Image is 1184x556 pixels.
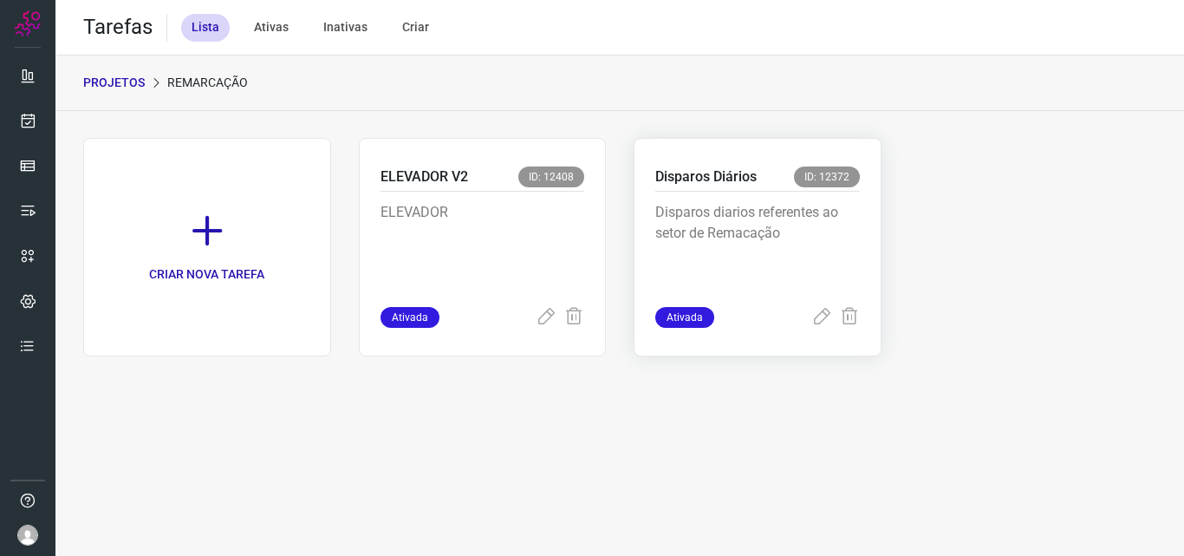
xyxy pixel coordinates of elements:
[655,307,714,328] span: Ativada
[149,265,264,284] p: CRIAR NOVA TAREFA
[518,167,584,187] span: ID: 12408
[381,167,468,187] p: ELEVADOR V2
[83,74,145,92] p: PROJETOS
[83,138,331,356] a: CRIAR NOVA TAREFA
[244,14,299,42] div: Ativas
[655,202,860,289] p: Disparos diarios referentes ao setor de Remacação
[381,307,439,328] span: Ativada
[392,14,439,42] div: Criar
[794,167,860,187] span: ID: 12372
[313,14,378,42] div: Inativas
[655,167,757,187] p: Disparos Diários
[15,10,41,36] img: Logo
[381,202,585,289] p: ELEVADOR
[181,14,230,42] div: Lista
[167,74,248,92] p: Remarcação
[17,525,38,546] img: avatar-user-boy.jpg
[83,15,153,40] h2: Tarefas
